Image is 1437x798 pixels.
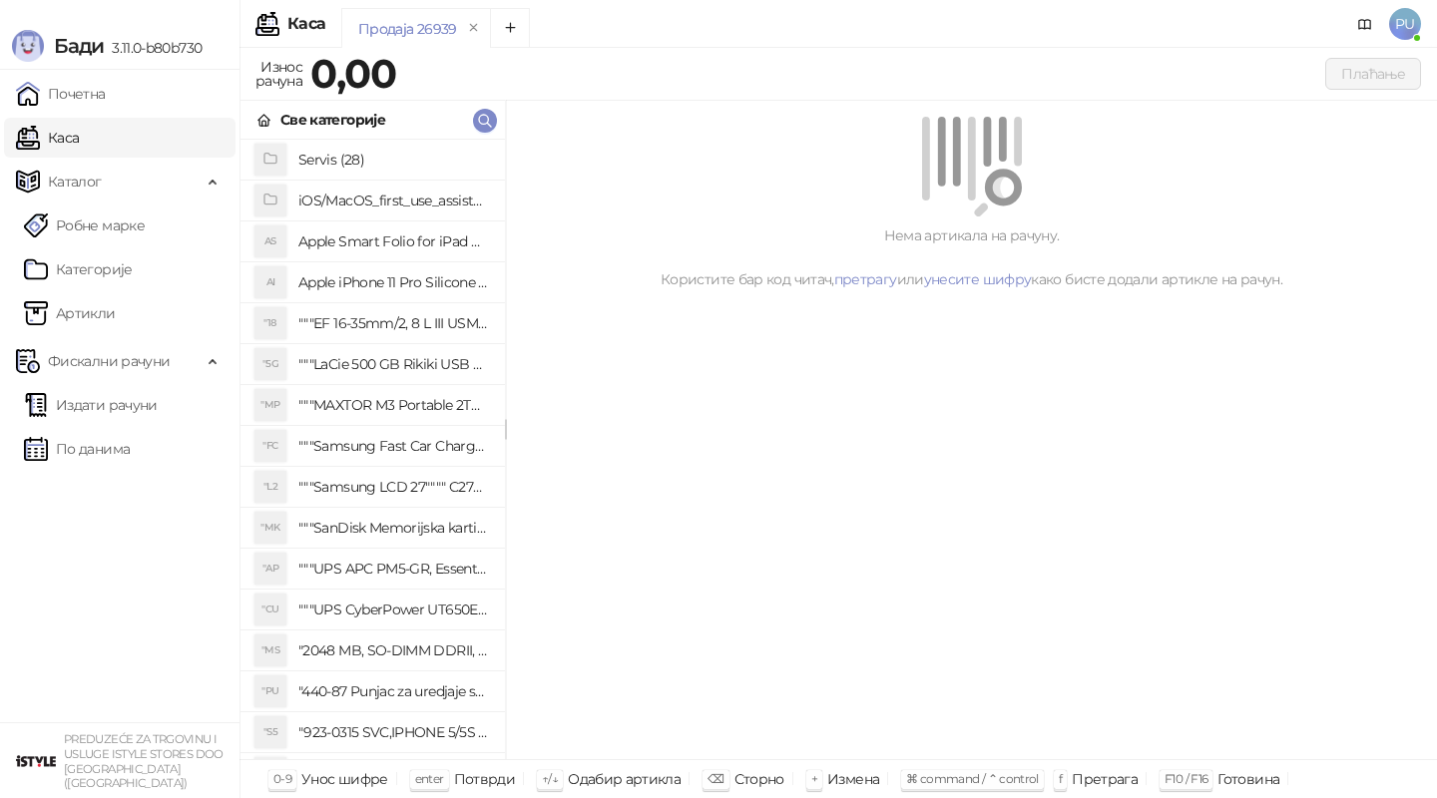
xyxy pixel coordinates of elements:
[254,634,286,666] div: "MS
[415,771,444,786] span: enter
[298,225,489,257] h4: Apple Smart Folio for iPad mini (A17 Pro) - Sage
[298,348,489,380] h4: """LaCie 500 GB Rikiki USB 3.0 / Ultra Compact & Resistant aluminum / USB 3.0 / 2.5"""""""
[273,771,291,786] span: 0-9
[254,512,286,544] div: "MK
[254,307,286,339] div: "18
[254,757,286,789] div: "SD
[298,307,489,339] h4: """EF 16-35mm/2, 8 L III USM"""
[1325,58,1421,90] button: Плаћање
[48,162,102,201] span: Каталог
[811,771,817,786] span: +
[298,675,489,707] h4: "440-87 Punjac za uredjaje sa micro USB portom 4/1, Stand."
[827,766,879,792] div: Измена
[301,766,388,792] div: Унос шифре
[1349,8,1381,40] a: Документација
[298,185,489,216] h4: iOS/MacOS_first_use_assistance (4)
[1072,766,1138,792] div: Претрага
[1217,766,1279,792] div: Готовина
[254,348,286,380] div: "5G
[310,49,396,98] strong: 0,00
[287,16,325,32] div: Каса
[298,144,489,176] h4: Servis (28)
[298,594,489,625] h4: """UPS CyberPower UT650EG, 650VA/360W , line-int., s_uko, desktop"""
[734,766,784,792] div: Сторно
[298,716,489,748] h4: "923-0315 SVC,IPHONE 5/5S BATTERY REMOVAL TRAY Držač za iPhone sa kojim se otvara display
[254,430,286,462] div: "FC
[708,771,723,786] span: ⌫
[1165,771,1207,786] span: F10 / F16
[906,771,1039,786] span: ⌘ command / ⌃ control
[24,385,158,425] a: Издати рачуни
[461,20,487,37] button: remove
[1059,771,1062,786] span: f
[24,429,130,469] a: По данима
[298,389,489,421] h4: """MAXTOR M3 Portable 2TB 2.5"""" crni eksterni hard disk HX-M201TCB/GM"""
[254,675,286,707] div: "PU
[298,512,489,544] h4: """SanDisk Memorijska kartica 256GB microSDXC sa SD adapterom SDSQXA1-256G-GN6MA - Extreme PLUS, ...
[530,224,1413,290] div: Нема артикала на рачуну. Користите бар код читач, или како бисте додали артикле на рачун.
[454,766,516,792] div: Потврди
[254,716,286,748] div: "S5
[280,109,385,131] div: Све категорије
[54,34,104,58] span: Бади
[568,766,681,792] div: Одабир артикла
[16,118,79,158] a: Каса
[298,266,489,298] h4: Apple iPhone 11 Pro Silicone Case - Black
[254,594,286,625] div: "CU
[298,471,489,503] h4: """Samsung LCD 27"""" C27F390FHUXEN"""
[24,293,116,333] a: ArtikliАртикли
[48,341,170,381] span: Фискални рачуни
[104,39,202,57] span: 3.11.0-b80b730
[542,771,558,786] span: ↑/↓
[64,732,224,790] small: PREDUZEĆE ZA TRGOVINU I USLUGE ISTYLE STORES DOO [GEOGRAPHIC_DATA] ([GEOGRAPHIC_DATA])
[16,741,56,781] img: 64x64-companyLogo-77b92cf4-9946-4f36-9751-bf7bb5fd2c7d.png
[254,225,286,257] div: AS
[924,270,1032,288] a: унесите шифру
[254,389,286,421] div: "MP
[298,634,489,666] h4: "2048 MB, SO-DIMM DDRII, 667 MHz, Napajanje 1,8 0,1 V, Latencija CL5"
[298,430,489,462] h4: """Samsung Fast Car Charge Adapter, brzi auto punja_, boja crna"""
[298,553,489,585] h4: """UPS APC PM5-GR, Essential Surge Arrest,5 utic_nica"""
[16,74,106,114] a: Почетна
[298,757,489,789] h4: "923-0448 SVC,IPHONE,TOURQUE DRIVER KIT .65KGF- CM Šrafciger "
[24,205,145,245] a: Робне марке
[24,249,133,289] a: Категорије
[358,18,457,40] div: Продаја 26939
[254,266,286,298] div: AI
[254,471,286,503] div: "L2
[1389,8,1421,40] span: PU
[240,140,505,759] div: grid
[490,8,530,48] button: Add tab
[254,553,286,585] div: "AP
[12,30,44,62] img: Logo
[834,270,897,288] a: претрагу
[251,54,306,94] div: Износ рачуна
